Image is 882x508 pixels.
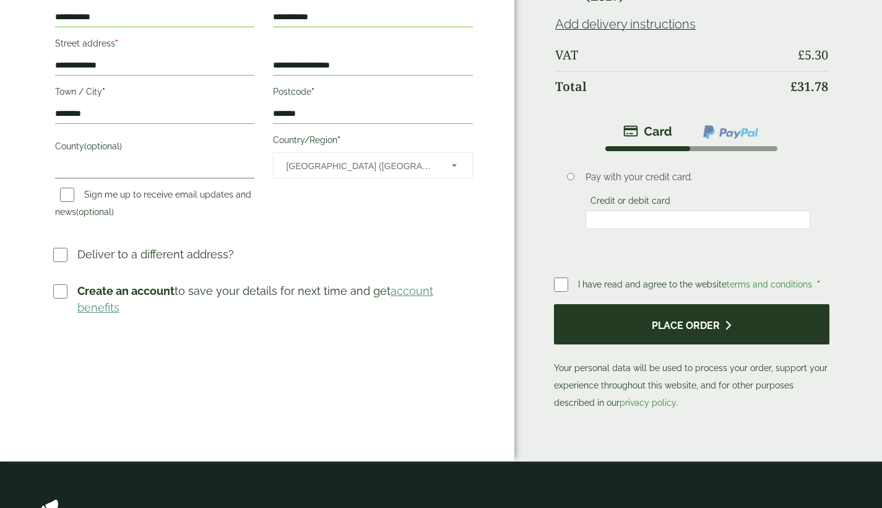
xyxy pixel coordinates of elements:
label: Country/Region [273,131,473,152]
p: Pay with your credit card. [586,170,810,184]
p: to save your details for next time and get [77,282,475,316]
label: Sign me up to receive email updates and news [55,190,251,221]
iframe: Secure card payment input frame [589,214,806,226]
span: I have read and agree to the website [578,279,815,289]
bdi: 31.78 [790,78,828,95]
input: Sign me up to receive email updates and news(optional) [60,188,74,202]
span: £ [798,46,805,63]
abbr: required [102,87,105,97]
label: Credit or debit card [586,196,675,209]
a: Add delivery instructions [555,17,696,32]
th: Total [555,71,781,102]
p: Deliver to a different address? [77,246,234,263]
span: (optional) [84,141,122,151]
label: County [55,138,255,159]
img: ppcp-gateway.png [702,124,759,140]
abbr: required [311,87,314,97]
span: (optional) [76,207,114,217]
th: VAT [555,40,781,70]
abbr: required [817,279,820,289]
label: Street address [55,35,255,56]
abbr: required [115,38,118,48]
strong: Create an account [77,284,175,297]
a: account benefits [77,284,433,314]
abbr: required [337,135,340,145]
p: Your personal data will be used to process your order, support your experience throughout this we... [554,304,829,411]
span: Country/Region [273,152,473,178]
label: Town / City [55,83,255,104]
img: stripe.png [623,124,672,139]
button: Place order [554,304,829,344]
label: Postcode [273,83,473,104]
span: £ [790,78,797,95]
span: United Kingdom (UK) [286,153,435,179]
a: privacy policy [620,398,676,408]
a: terms and conditions [727,279,812,289]
bdi: 5.30 [798,46,828,63]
